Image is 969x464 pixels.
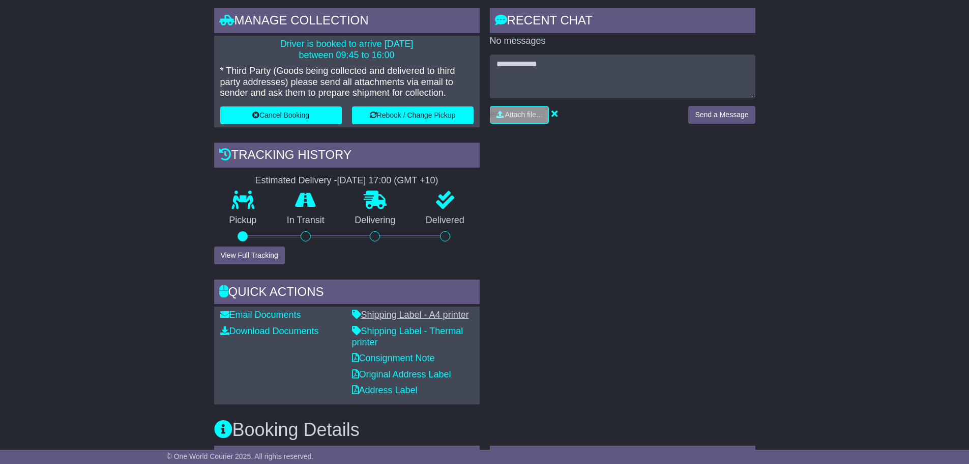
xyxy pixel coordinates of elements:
div: Tracking history [214,143,480,170]
a: Original Address Label [352,369,451,379]
p: In Transit [272,215,340,226]
p: * Third Party (Goods being collected and delivered to third party addresses) please send all atta... [220,66,474,99]
button: Send a Message [688,106,755,124]
button: View Full Tracking [214,247,285,264]
div: Estimated Delivery - [214,175,480,186]
p: Delivering [340,215,411,226]
a: Address Label [352,385,418,395]
a: Consignment Note [352,353,435,363]
p: Pickup [214,215,272,226]
div: RECENT CHAT [490,8,755,36]
button: Cancel Booking [220,106,342,124]
a: Download Documents [220,326,319,336]
div: Quick Actions [214,280,480,307]
p: No messages [490,36,755,47]
div: [DATE] 17:00 (GMT +10) [337,175,438,186]
p: Delivered [410,215,480,226]
a: Shipping Label - Thermal printer [352,326,463,347]
button: Rebook / Change Pickup [352,106,474,124]
div: Manage collection [214,8,480,36]
p: Driver is booked to arrive [DATE] between 09:45 to 16:00 [220,39,474,61]
span: © One World Courier 2025. All rights reserved. [167,452,314,460]
a: Shipping Label - A4 printer [352,310,469,320]
a: Email Documents [220,310,301,320]
h3: Booking Details [214,420,755,440]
